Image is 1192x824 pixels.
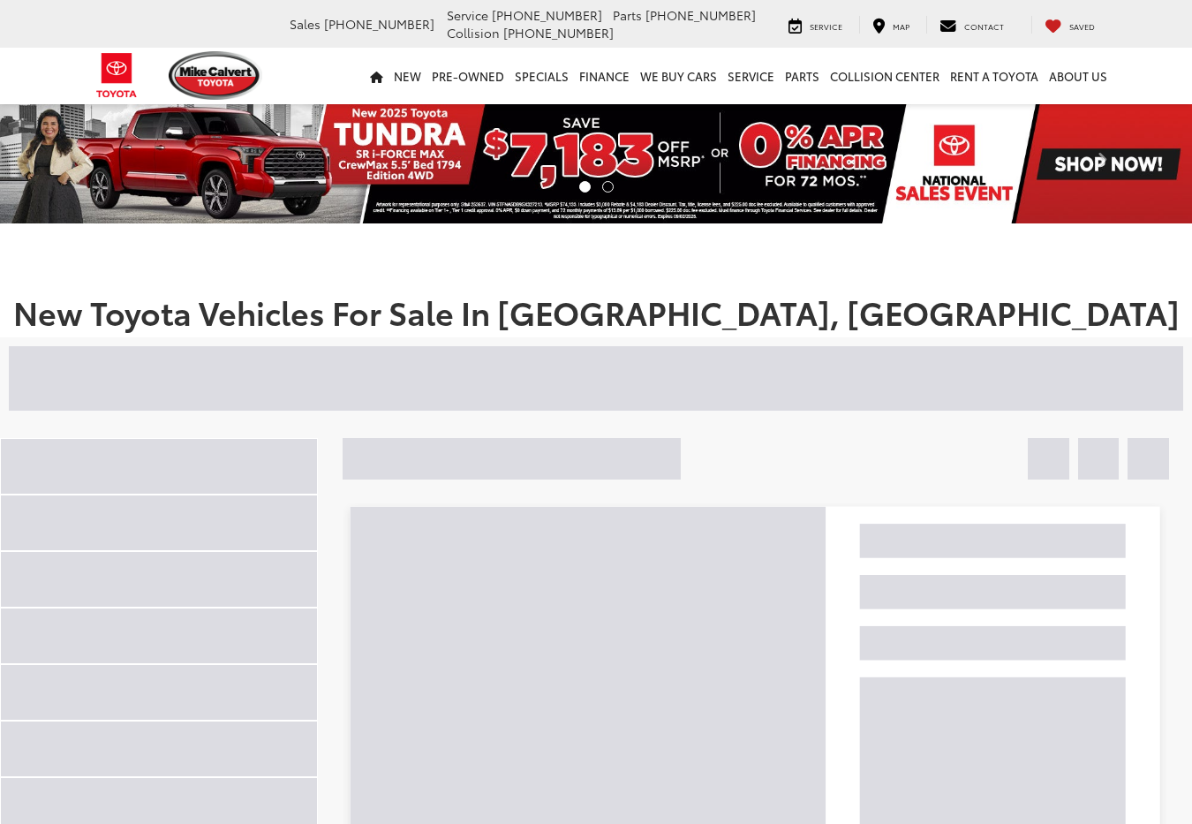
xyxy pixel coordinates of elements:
[825,48,945,104] a: Collision Center
[775,16,856,34] a: Service
[290,15,321,33] span: Sales
[503,24,614,42] span: [PHONE_NUMBER]
[1069,20,1095,32] span: Saved
[1031,16,1108,34] a: My Saved Vehicles
[945,48,1044,104] a: Rent a Toyota
[859,16,923,34] a: Map
[426,48,509,104] a: Pre-Owned
[365,48,389,104] a: Home
[722,48,780,104] a: Service
[574,48,635,104] a: Finance
[324,15,434,33] span: [PHONE_NUMBER]
[613,6,642,24] span: Parts
[926,16,1017,34] a: Contact
[893,20,909,32] span: Map
[509,48,574,104] a: Specials
[964,20,1004,32] span: Contact
[780,48,825,104] a: Parts
[447,6,488,24] span: Service
[447,24,500,42] span: Collision
[492,6,602,24] span: [PHONE_NUMBER]
[84,47,150,104] img: Toyota
[645,6,756,24] span: [PHONE_NUMBER]
[1044,48,1113,104] a: About Us
[635,48,722,104] a: WE BUY CARS
[810,20,842,32] span: Service
[169,51,262,100] img: Mike Calvert Toyota
[389,48,426,104] a: New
